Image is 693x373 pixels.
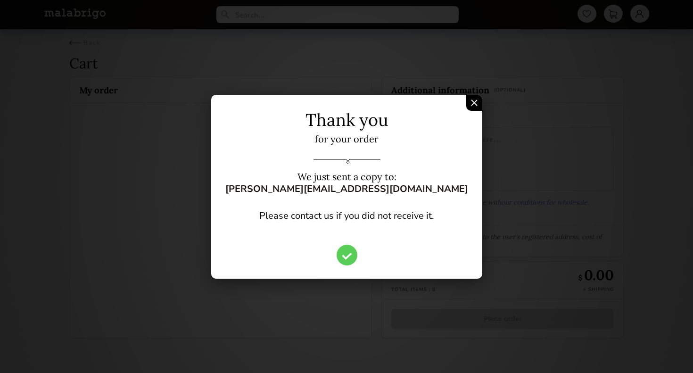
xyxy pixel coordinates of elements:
p: Please contact us if you did not receive it. [225,209,468,222]
p: We just sent a copy to: [225,171,468,195]
strong: [PERSON_NAME][EMAIL_ADDRESS][DOMAIN_NAME] [225,182,468,195]
img: order-separator.89fa5524.svg [313,159,380,164]
p: for your order [225,133,468,145]
img: tick-order.1c54294f.svg [341,252,352,259]
p: Thank you [225,109,468,131]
